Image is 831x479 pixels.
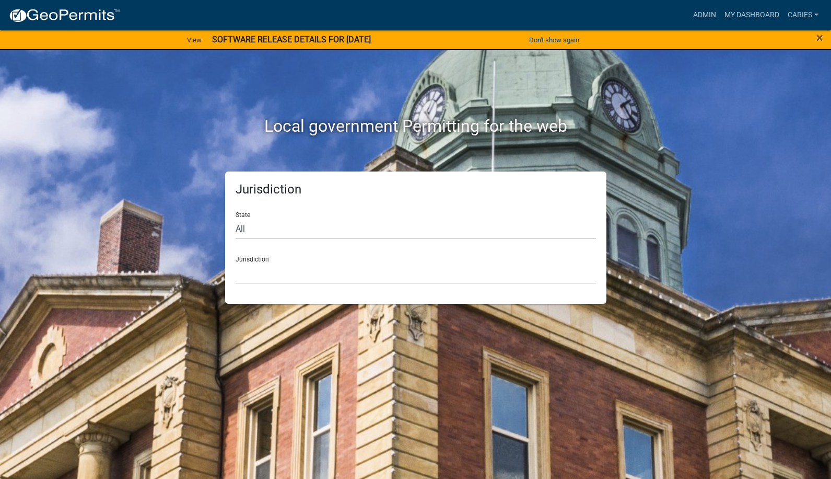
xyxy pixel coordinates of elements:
[236,182,596,197] h5: Jurisdiction
[525,31,583,49] button: Don't show again
[816,30,823,45] span: ×
[783,5,823,25] a: CarieS
[183,31,206,49] a: View
[720,5,783,25] a: My Dashboard
[212,35,371,44] strong: SOFTWARE RELEASE DETAILS FOR [DATE]
[689,5,720,25] a: Admin
[126,116,706,136] h2: Local government Permitting for the web
[816,31,823,44] button: Close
